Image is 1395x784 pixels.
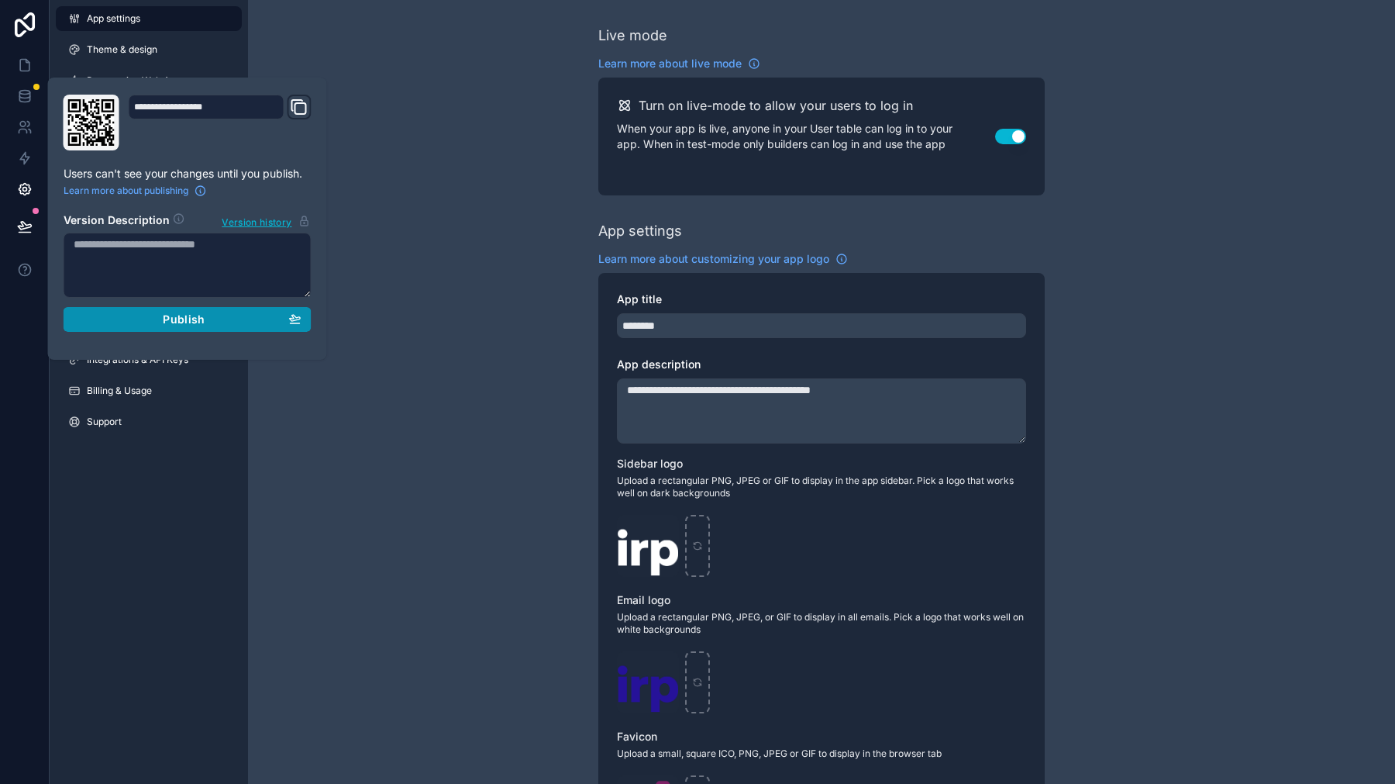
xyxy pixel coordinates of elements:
[617,730,657,743] span: Favicon
[598,251,829,267] span: Learn more about customizing your app logo
[64,185,207,197] a: Learn more about publishing
[56,378,242,403] a: Billing & Usage
[129,95,312,150] div: Domain and Custom Link
[222,213,291,229] span: Version history
[87,385,152,397] span: Billing & Usage
[639,96,913,115] h2: Turn on live-mode to allow your users to log in
[64,307,312,332] button: Publish
[87,416,122,428] span: Support
[617,475,1026,499] span: Upload a rectangular PNG, JPEG or GIF to display in the app sidebar. Pick a logo that works well ...
[56,347,242,372] a: Integrations & API Keys
[87,12,140,25] span: App settings
[56,409,242,434] a: Support
[221,212,311,230] button: Version history
[598,56,760,71] a: Learn more about live mode
[56,37,242,62] a: Theme & design
[617,611,1026,636] span: Upload a rectangular PNG, JPEG, or GIF to display in all emails. Pick a logo that works well on w...
[64,166,312,181] p: Users can't see your changes until you publish.
[598,251,848,267] a: Learn more about customizing your app logo
[87,74,181,87] span: Progressive Web App
[617,593,670,606] span: Email logo
[87,43,157,56] span: Theme & design
[617,748,1026,760] span: Upload a small, square ICO, PNG, JPEG or GIF to display in the browser tab
[56,6,242,31] a: App settings
[598,56,742,71] span: Learn more about live mode
[617,357,701,371] span: App description
[163,313,205,326] span: Publish
[598,25,667,47] div: Live mode
[598,220,682,242] div: App settings
[64,212,170,230] h2: Version Description
[617,121,995,152] p: When your app is live, anyone in your User table can log in to your app. When in test-mode only b...
[56,68,242,93] a: Progressive Web App
[87,354,188,366] span: Integrations & API Keys
[64,185,188,197] span: Learn more about publishing
[617,292,662,306] span: App title
[617,457,683,470] span: Sidebar logo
